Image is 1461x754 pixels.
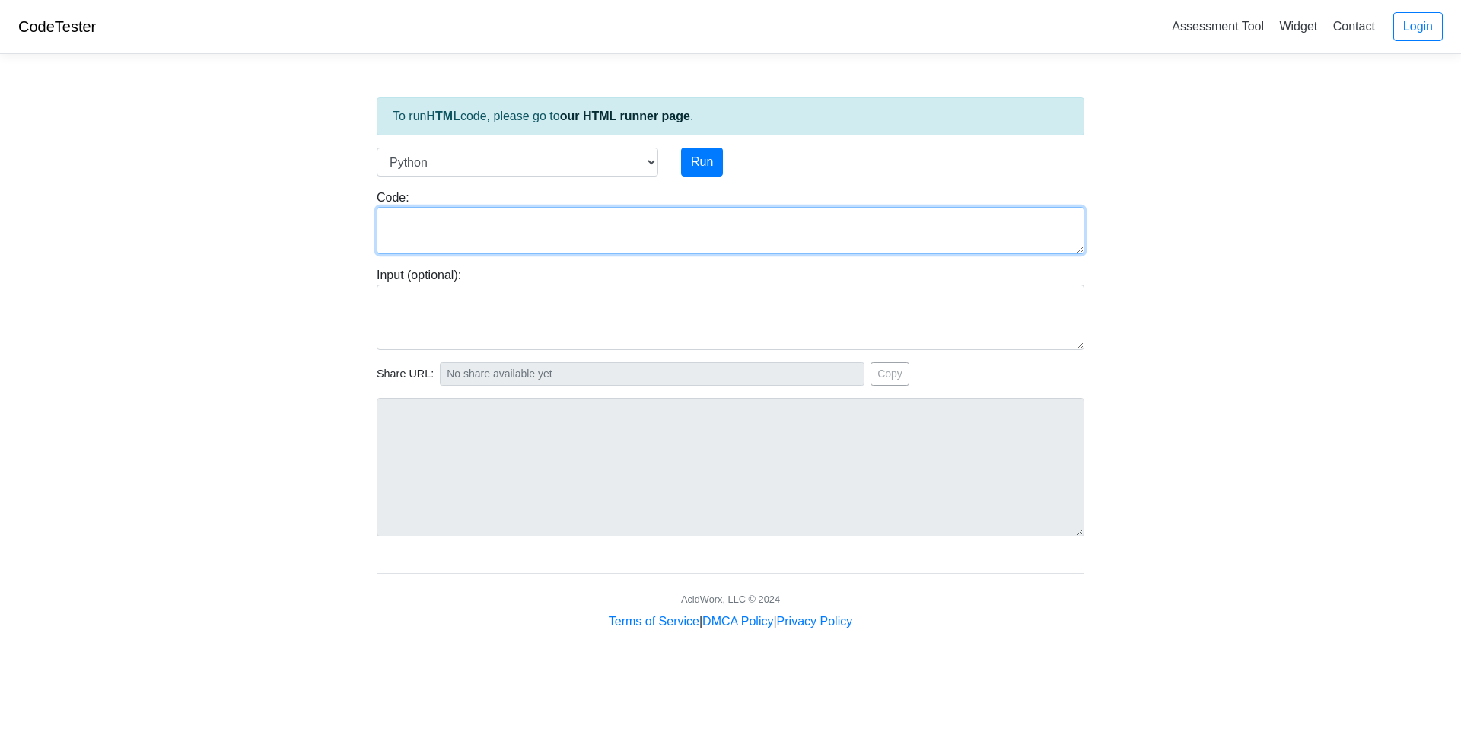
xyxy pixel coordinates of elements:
a: CodeTester [18,18,96,35]
input: No share available yet [440,362,864,386]
strong: HTML [426,110,460,122]
div: | | [609,612,852,631]
a: Terms of Service [609,615,699,628]
a: Privacy Policy [777,615,853,628]
a: DMCA Policy [702,615,773,628]
button: Run [681,148,723,177]
div: Input (optional): [365,266,1096,350]
span: Share URL: [377,366,434,383]
a: Assessment Tool [1166,14,1270,39]
a: Login [1393,12,1443,41]
div: AcidWorx, LLC © 2024 [681,592,780,606]
a: Contact [1327,14,1381,39]
a: Widget [1273,14,1323,39]
div: Code: [365,189,1096,254]
div: To run code, please go to . [377,97,1084,135]
a: our HTML runner page [560,110,690,122]
button: Copy [871,362,909,386]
